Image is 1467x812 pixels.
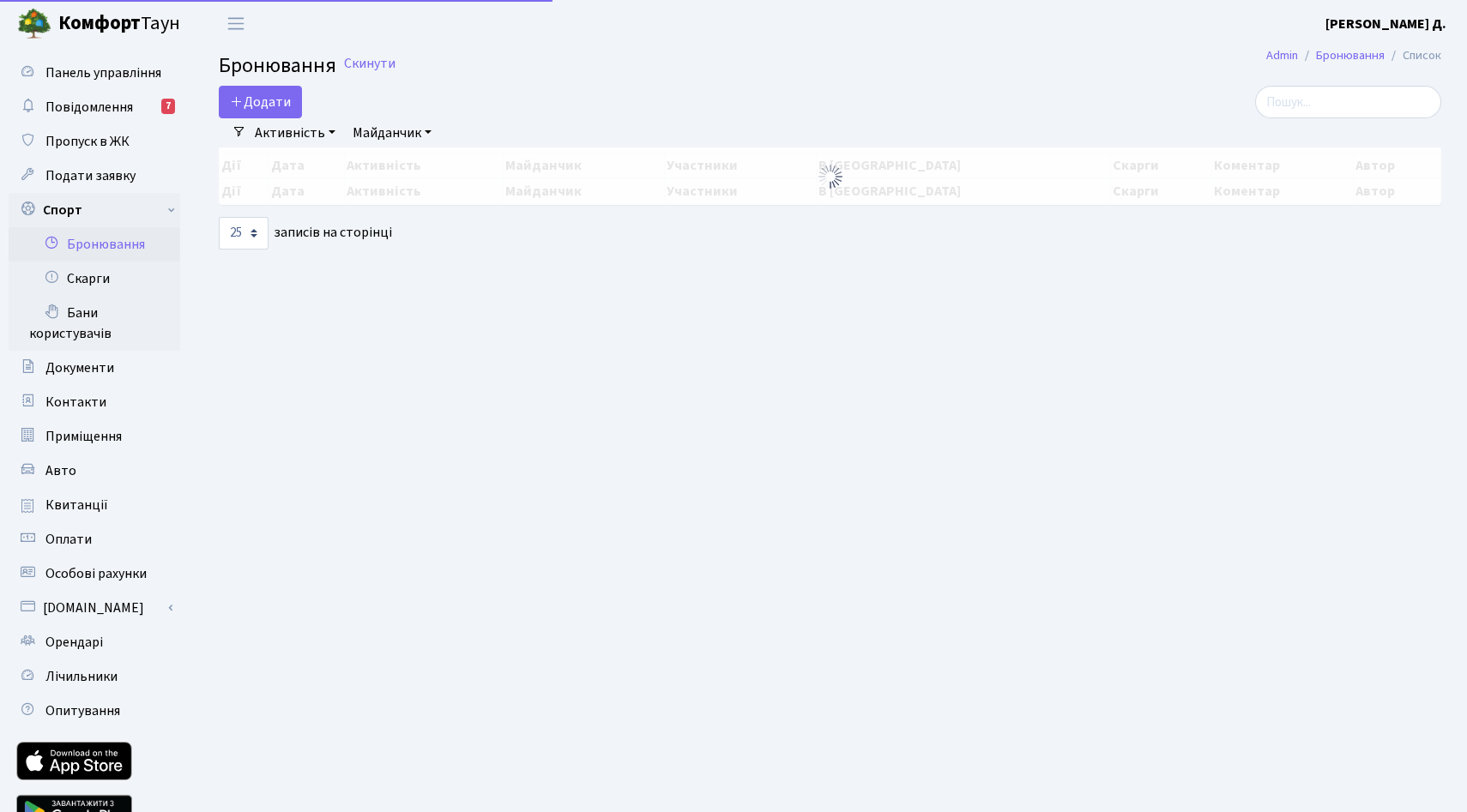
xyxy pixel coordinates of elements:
a: Особові рахунки [9,556,180,591]
a: Оплати [9,522,180,556]
a: Квитанції [9,488,180,522]
button: Переключити навігацію [214,9,257,38]
span: Особові рахунки [45,564,147,583]
span: Подати заявку [45,166,136,185]
a: Бронювання [1316,46,1385,64]
a: Скинути [344,56,395,72]
a: Приміщення [9,419,180,454]
span: Панель управління [45,63,161,82]
a: Бани користувачів [9,296,180,351]
img: Обробка... [817,163,844,190]
a: [PERSON_NAME] Д. [1325,14,1446,34]
span: Лічильники [45,667,118,686]
a: Авто [9,454,180,488]
span: Контакти [45,393,106,412]
b: [PERSON_NAME] Д. [1325,15,1446,33]
span: Орендарі [45,633,103,652]
a: Майданчик [346,118,438,147]
a: Документи [9,351,180,385]
span: Авто [45,461,76,480]
img: logo.png [17,7,51,41]
a: Бронювання [9,227,180,262]
div: 7 [161,99,175,114]
a: [DOMAIN_NAME] [9,591,180,625]
a: Повідомлення7 [9,90,180,124]
span: Опитування [45,701,120,720]
a: Лічильники [9,659,180,694]
span: Бронювання [219,51,336,81]
span: Таун [58,9,180,39]
span: Приміщення [45,427,122,446]
a: Подати заявку [9,159,180,193]
li: Список [1385,46,1441,65]
select: записів на сторінці [219,217,269,250]
span: Пропуск в ЖК [45,132,130,151]
a: Спорт [9,193,180,227]
button: Додати [219,86,302,118]
a: Скарги [9,262,180,296]
a: Пропуск в ЖК [9,124,180,159]
a: Admin [1266,46,1298,64]
label: записів на сторінці [219,217,392,250]
b: Комфорт [58,9,141,37]
a: Орендарі [9,625,180,659]
span: Оплати [45,530,92,549]
input: Пошук... [1255,86,1441,118]
span: Повідомлення [45,98,133,117]
span: Документи [45,358,114,377]
span: Квитанції [45,496,108,514]
a: Панель управління [9,56,180,90]
nav: breadcrumb [1241,38,1467,74]
a: Контакти [9,385,180,419]
a: Опитування [9,694,180,728]
a: Активність [248,118,342,147]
